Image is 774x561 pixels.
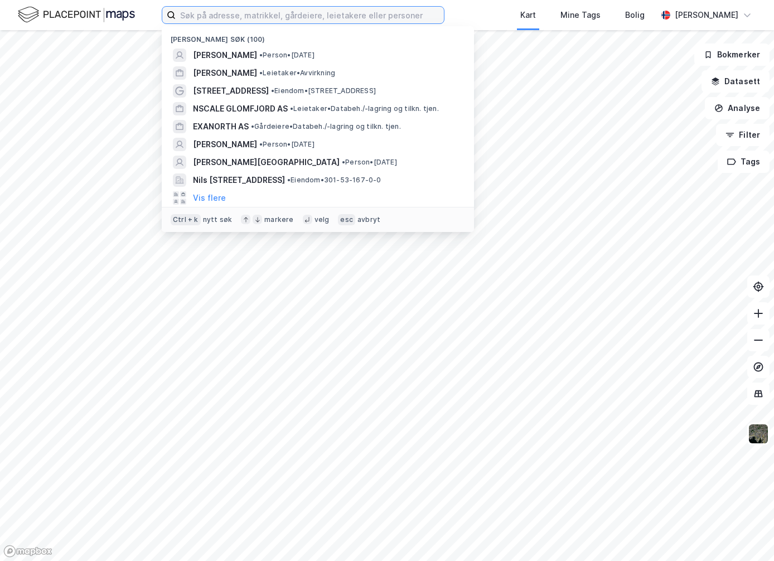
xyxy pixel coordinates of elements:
[193,120,249,133] span: EXANORTH AS
[718,507,774,561] div: Kontrollprogram for chat
[718,507,774,561] iframe: Chat Widget
[290,104,293,113] span: •
[675,8,738,22] div: [PERSON_NAME]
[560,8,601,22] div: Mine Tags
[625,8,645,22] div: Bolig
[259,140,263,148] span: •
[193,102,288,115] span: NSCALE GLOMFJORD AS
[264,215,293,224] div: markere
[193,191,226,205] button: Vis flere
[171,214,201,225] div: Ctrl + k
[259,51,315,60] span: Person • [DATE]
[193,84,269,98] span: [STREET_ADDRESS]
[193,138,257,151] span: [PERSON_NAME]
[342,158,345,166] span: •
[193,49,257,62] span: [PERSON_NAME]
[193,156,340,169] span: [PERSON_NAME][GEOGRAPHIC_DATA]
[203,215,233,224] div: nytt søk
[287,176,291,184] span: •
[259,69,335,78] span: Leietaker • Avvirkning
[193,173,285,187] span: Nils [STREET_ADDRESS]
[520,8,536,22] div: Kart
[251,122,254,130] span: •
[251,122,401,131] span: Gårdeiere • Databeh./-lagring og tilkn. tjen.
[271,86,274,95] span: •
[162,26,474,46] div: [PERSON_NAME] søk (100)
[259,51,263,59] span: •
[193,66,257,80] span: [PERSON_NAME]
[357,215,380,224] div: avbryt
[290,104,439,113] span: Leietaker • Databeh./-lagring og tilkn. tjen.
[287,176,381,185] span: Eiendom • 301-53-167-0-0
[259,140,315,149] span: Person • [DATE]
[315,215,330,224] div: velg
[342,158,397,167] span: Person • [DATE]
[338,214,355,225] div: esc
[18,5,135,25] img: logo.f888ab2527a4732fd821a326f86c7f29.svg
[259,69,263,77] span: •
[176,7,444,23] input: Søk på adresse, matrikkel, gårdeiere, leietakere eller personer
[271,86,376,95] span: Eiendom • [STREET_ADDRESS]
